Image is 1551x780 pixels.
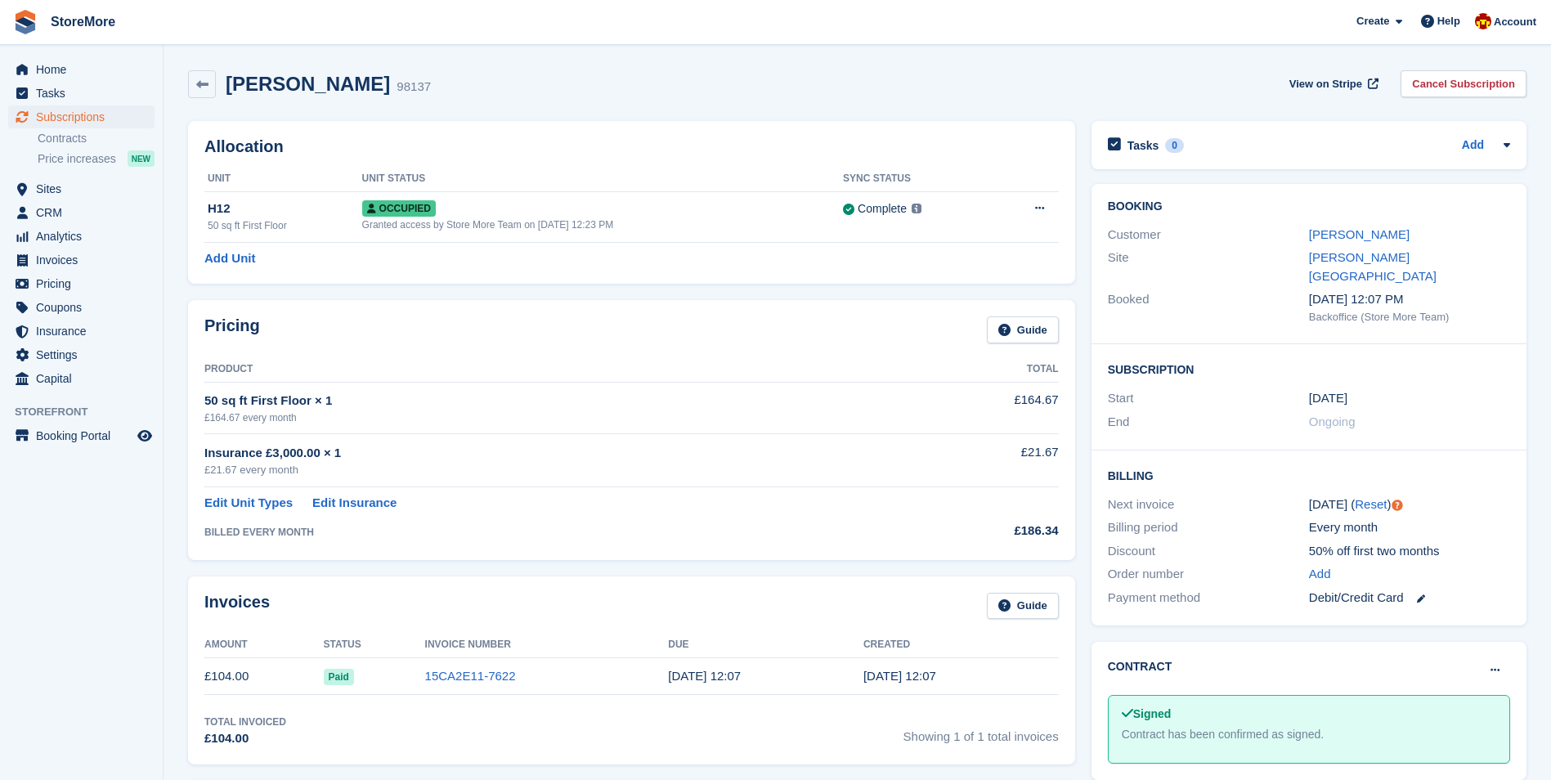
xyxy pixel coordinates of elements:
[1355,497,1387,511] a: Reset
[899,522,1059,540] div: £186.34
[425,632,669,658] th: Invoice Number
[1108,290,1309,325] div: Booked
[36,367,134,390] span: Capital
[1108,200,1510,213] h2: Booking
[204,444,899,463] div: Insurance £3,000.00 × 1
[44,8,122,35] a: StoreMore
[8,82,155,105] a: menu
[36,225,134,248] span: Analytics
[36,320,134,343] span: Insurance
[36,424,134,447] span: Booking Portal
[1122,726,1496,743] div: Contract has been confirmed as signed.
[1309,415,1356,428] span: Ongoing
[912,204,921,213] img: icon-info-grey-7440780725fd019a000dd9b08b2336e03edf1995a4989e88bcd33f0948082b44.svg
[312,494,397,513] a: Edit Insurance
[899,382,1059,433] td: £164.67
[226,73,390,95] h2: [PERSON_NAME]
[1108,495,1309,514] div: Next invoice
[36,82,134,105] span: Tasks
[204,356,899,383] th: Product
[362,200,436,217] span: Occupied
[397,78,431,96] div: 98137
[903,715,1059,748] span: Showing 1 of 1 total invoices
[1108,518,1309,537] div: Billing period
[863,669,936,683] time: 2025-07-26 11:07:13 UTC
[8,320,155,343] a: menu
[204,249,255,268] a: Add Unit
[8,367,155,390] a: menu
[843,166,993,192] th: Sync Status
[8,272,155,295] a: menu
[36,343,134,366] span: Settings
[8,249,155,271] a: menu
[987,316,1059,343] a: Guide
[8,105,155,128] a: menu
[1309,250,1437,283] a: [PERSON_NAME][GEOGRAPHIC_DATA]
[1494,14,1536,30] span: Account
[1108,542,1309,561] div: Discount
[13,10,38,34] img: stora-icon-8386f47178a22dfd0bd8f6a31ec36ba5ce8667c1dd55bd0f319d3a0aa187defe.svg
[128,150,155,167] div: NEW
[1475,13,1491,29] img: Store More Team
[1108,565,1309,584] div: Order number
[204,593,270,620] h2: Invoices
[204,494,293,513] a: Edit Unit Types
[1122,706,1496,723] div: Signed
[899,434,1059,487] td: £21.67
[668,632,863,658] th: Due
[204,632,324,658] th: Amount
[899,356,1059,383] th: Total
[204,392,899,410] div: 50 sq ft First Floor × 1
[8,296,155,319] a: menu
[1108,226,1309,244] div: Customer
[1108,249,1309,285] div: Site
[987,593,1059,620] a: Guide
[8,424,155,447] a: menu
[204,166,362,192] th: Unit
[1401,70,1526,97] a: Cancel Subscription
[1309,518,1510,537] div: Every month
[1108,413,1309,432] div: End
[8,177,155,200] a: menu
[1165,138,1184,153] div: 0
[1390,498,1405,513] div: Tooltip anchor
[208,199,362,218] div: H12
[863,632,1059,658] th: Created
[1283,70,1382,97] a: View on Stripe
[36,201,134,224] span: CRM
[1289,76,1362,92] span: View on Stripe
[1437,13,1460,29] span: Help
[362,166,843,192] th: Unit Status
[1309,495,1510,514] div: [DATE] ( )
[204,715,286,729] div: Total Invoiced
[8,201,155,224] a: menu
[1108,658,1172,675] h2: Contract
[1108,467,1510,483] h2: Billing
[858,200,907,217] div: Complete
[425,669,516,683] a: 15CA2E11-7622
[204,316,260,343] h2: Pricing
[1108,361,1510,377] h2: Subscription
[1108,589,1309,607] div: Payment method
[36,58,134,81] span: Home
[1309,542,1510,561] div: 50% off first two months
[1356,13,1389,29] span: Create
[1127,138,1159,153] h2: Tasks
[204,658,324,695] td: £104.00
[36,177,134,200] span: Sites
[204,137,1059,156] h2: Allocation
[36,105,134,128] span: Subscriptions
[8,343,155,366] a: menu
[204,462,899,478] div: £21.67 every month
[1309,589,1510,607] div: Debit/Credit Card
[1462,137,1484,155] a: Add
[324,632,425,658] th: Status
[36,272,134,295] span: Pricing
[1309,565,1331,584] a: Add
[38,131,155,146] a: Contracts
[1309,290,1510,309] div: [DATE] 12:07 PM
[8,58,155,81] a: menu
[1309,227,1410,241] a: [PERSON_NAME]
[204,525,899,540] div: BILLED EVERY MONTH
[668,669,741,683] time: 2025-07-27 11:07:13 UTC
